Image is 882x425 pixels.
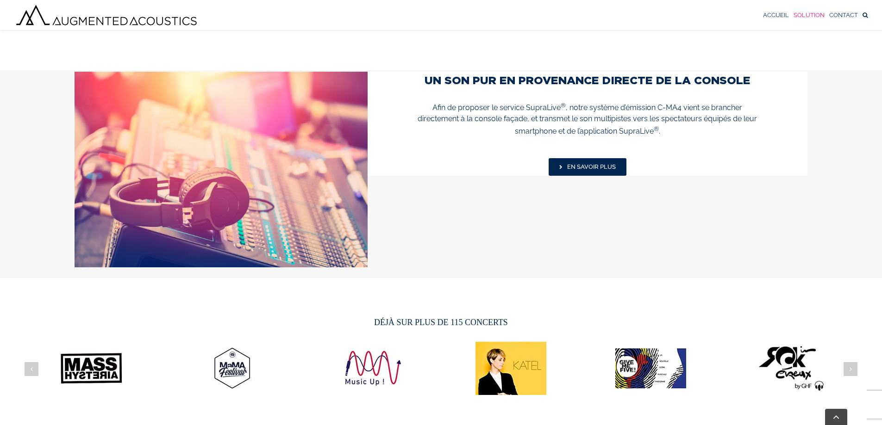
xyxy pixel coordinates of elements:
[414,72,761,88] h2: UN SON PUR EN PROVENANCE DIRECTE DE LA CONSOLE
[25,342,158,397] div: 19 / 24
[829,12,858,18] span: CONTACT
[794,12,825,18] span: SOLUTION
[75,72,368,267] img: FOH Supralive
[724,342,857,397] div: 24 / 24
[567,163,616,171] span: EN SAVOIR PLUS
[549,158,626,176] a: EN SAVOIR PLUS
[189,342,274,395] img: MamaEvent
[844,362,857,376] div: Next slide
[561,101,566,109] sup: ®
[444,342,578,397] div: 22 / 24
[763,12,789,18] span: ACCUEIL
[164,342,298,397] div: 20 / 24
[654,125,659,132] sup: ®
[14,3,199,27] img: Augmented Acoustics Logo
[50,342,134,395] img: Mass Hysteria
[414,101,761,137] p: Afin de proposer le service SupraLive , notre système d’émission C-MA4 vient se brancher directem...
[304,342,438,397] div: 21 / 24
[469,342,553,395] img: Katel
[584,342,718,397] div: 23 / 24
[329,342,413,395] img: Music Up!
[609,342,693,395] img: GiveMeFive
[25,316,857,329] p: DÉJÀ SUR PLUS DE 115 CONCERTS
[25,362,38,376] div: Previous slide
